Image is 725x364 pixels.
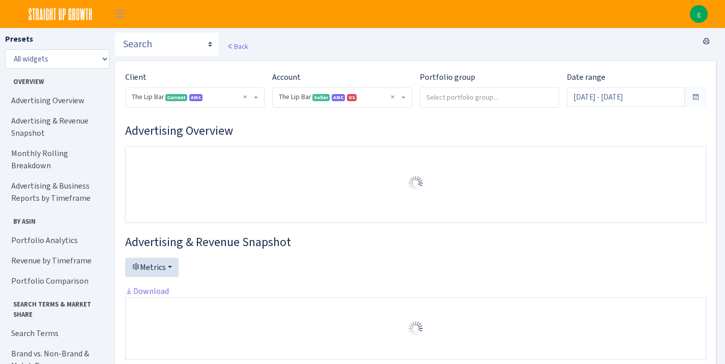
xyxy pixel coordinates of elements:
span: The Lip Bar <span class="badge badge-success">Seller</span><span class="badge badge-primary" data... [279,92,399,102]
a: Advertising & Revenue Snapshot [5,111,107,143]
span: Amazon Marketing Cloud [332,94,345,101]
span: Current [165,94,187,101]
img: Preloader [408,175,424,191]
label: Portfolio group [420,71,475,83]
span: AMC [189,94,202,101]
span: By ASIN [6,213,106,226]
span: Remove all items [391,92,394,102]
span: The Lip Bar <span class="badge badge-success">Seller</span><span class="badge badge-primary" data... [273,88,411,107]
a: Advertising & Business Reports by Timeframe [5,176,107,208]
span: Search Terms & Market Share [6,295,106,319]
a: g [690,5,708,23]
a: Back [227,42,248,51]
a: Advertising Overview [5,90,107,111]
label: Date range [567,71,605,83]
a: Monthly Rolling Breakdown [5,143,107,176]
input: Select portfolio group... [420,88,559,106]
label: Client [125,71,147,83]
span: Remove all items [243,92,247,102]
button: Metrics [125,258,179,277]
button: Toggle navigation [107,6,133,22]
span: Seller [312,94,330,101]
a: Portfolio Analytics [5,230,107,251]
h3: Widget #2 [125,235,706,250]
img: gina [690,5,708,23]
span: The Lip Bar <span class="badge badge-success">Current</span><span class="badge badge-primary">AMC... [126,88,264,107]
a: Revenue by Timeframe [5,251,107,271]
span: US [347,94,357,101]
label: Presets [5,33,33,45]
a: Search Terms [5,323,107,344]
label: Account [272,71,301,83]
a: Download [125,286,169,296]
span: The Lip Bar <span class="badge badge-success">Current</span><span class="badge badge-primary">AMC... [132,92,252,102]
span: Overview [6,73,106,86]
a: Portfolio Comparison [5,271,107,291]
h3: Widget #1 [125,124,706,138]
img: Preloader [408,320,424,337]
